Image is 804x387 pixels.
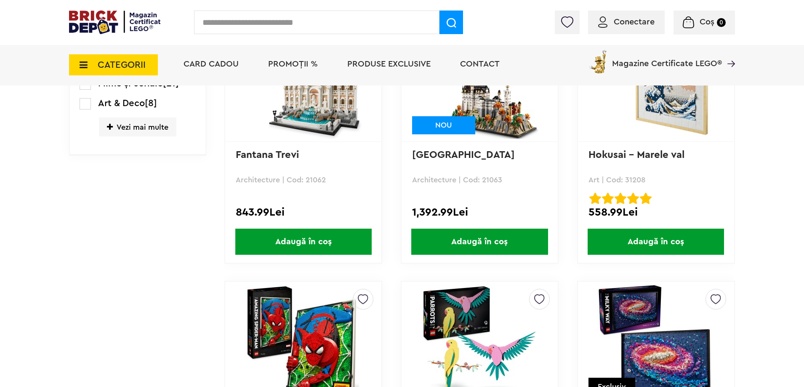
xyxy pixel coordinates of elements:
[722,48,735,57] a: Magazine Certificate LEGO®
[236,176,371,184] p: Architecture | Cod: 21062
[412,150,515,160] a: [GEOGRAPHIC_DATA]
[589,192,601,204] img: Evaluare cu stele
[602,192,614,204] img: Evaluare cu stele
[236,207,371,218] div: 843.99Lei
[614,18,655,26] span: Conectare
[347,60,431,68] a: Produse exclusive
[225,229,381,255] a: Adaugă în coș
[411,229,548,255] span: Adaugă în coș
[99,117,176,136] span: Vezi mai multe
[700,18,714,26] span: Coș
[235,229,372,255] span: Adaugă în coș
[588,229,724,255] span: Adaugă în coș
[598,18,655,26] a: Conectare
[588,150,684,160] a: Hokusai – Marele val
[236,150,299,160] a: Fantana Trevi
[578,229,734,255] a: Adaugă în coș
[268,60,318,68] a: PROMOȚII %
[184,60,239,68] a: Card Cadou
[627,192,639,204] img: Evaluare cu stele
[640,192,652,204] img: Evaluare cu stele
[98,99,145,108] span: Art & Deco
[612,48,722,68] span: Magazine Certificate LEGO®
[412,176,547,184] p: Architecture | Cod: 21063
[412,207,547,218] div: 1,392.99Lei
[615,192,626,204] img: Evaluare cu stele
[402,229,558,255] a: Adaugă în coș
[412,116,475,134] div: NOU
[98,60,146,69] span: CATEGORII
[145,99,157,108] span: [8]
[717,18,726,27] small: 0
[588,207,724,218] div: 558.99Lei
[460,60,500,68] a: Contact
[588,176,724,184] p: Art | Cod: 31208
